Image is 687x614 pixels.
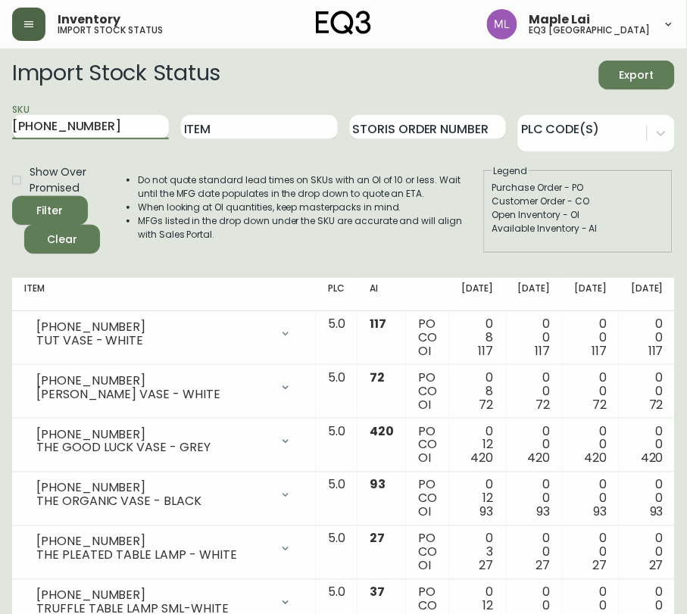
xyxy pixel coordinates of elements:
[24,371,304,404] div: [PHONE_NUMBER][PERSON_NAME] VASE - WHITE
[36,482,270,495] div: [PHONE_NUMBER]
[316,311,358,365] td: 5.0
[461,371,494,412] div: 0 8
[492,164,529,178] legend: Legend
[479,342,494,360] span: 117
[631,425,664,466] div: 0 0
[575,425,607,466] div: 0 0
[370,422,394,440] span: 420
[518,478,551,519] div: 0 0
[471,450,494,467] span: 420
[24,225,100,254] button: Clear
[649,396,664,413] span: 72
[518,532,551,573] div: 0 0
[536,396,551,413] span: 72
[492,181,665,195] div: Purchase Order - PO
[585,450,607,467] span: 420
[492,195,665,208] div: Customer Order - CO
[529,14,591,26] span: Maple Lai
[138,201,482,214] li: When looking at OI quantities, keep masterpacks in mind.
[24,425,304,458] div: [PHONE_NUMBER]THE GOOD LUCK VASE - GREY
[536,557,551,575] span: 27
[487,9,517,39] img: 61e28cffcf8cc9f4e300d877dd684943
[631,532,664,573] div: 0 0
[316,11,372,35] img: logo
[12,196,88,225] button: Filter
[631,317,664,358] div: 0 0
[36,549,270,563] div: THE PLEATED TABLE LAMP - WHITE
[418,342,431,360] span: OI
[537,503,551,521] span: 93
[30,164,95,196] span: Show Over Promised
[358,278,406,311] th: AI
[594,503,607,521] span: 93
[36,388,270,401] div: [PERSON_NAME] VASE - WHITE
[418,425,437,466] div: PO CO
[58,14,120,26] span: Inventory
[36,374,270,388] div: [PHONE_NUMBER]
[36,320,270,334] div: [PHONE_NUMBER]
[36,535,270,549] div: [PHONE_NUMBER]
[12,61,220,89] h2: Import Stock Status
[592,342,607,360] span: 117
[649,557,664,575] span: 27
[418,396,431,413] span: OI
[575,478,607,519] div: 0 0
[631,478,664,519] div: 0 0
[36,441,270,455] div: THE GOOD LUCK VASE - GREY
[24,532,304,566] div: [PHONE_NUMBER]THE PLEATED TABLE LAMP - WHITE
[575,371,607,412] div: 0 0
[528,450,551,467] span: 420
[36,334,270,348] div: TUT VASE - WHITE
[575,532,607,573] div: 0 0
[648,342,664,360] span: 117
[316,419,358,472] td: 5.0
[24,317,304,351] div: [PHONE_NUMBER]TUT VASE - WHITE
[418,478,437,519] div: PO CO
[316,365,358,419] td: 5.0
[492,208,665,222] div: Open Inventory - OI
[480,503,494,521] span: 93
[418,532,437,573] div: PO CO
[316,526,358,580] td: 5.0
[518,425,551,466] div: 0 0
[479,557,494,575] span: 27
[12,278,316,311] th: Item
[449,278,506,311] th: [DATE]
[518,371,551,412] div: 0 0
[418,557,431,575] span: OI
[563,278,620,311] th: [DATE]
[599,61,675,89] button: Export
[418,503,431,521] span: OI
[461,478,494,519] div: 0 12
[418,317,437,358] div: PO CO
[479,396,494,413] span: 72
[370,369,385,386] span: 72
[529,26,651,35] h5: eq3 [GEOGRAPHIC_DATA]
[138,173,482,201] li: Do not quote standard lead times on SKUs with an OI of 10 or less. Wait until the MFG date popula...
[418,450,431,467] span: OI
[36,495,270,509] div: THE ORGANIC VASE - BLACK
[536,342,551,360] span: 117
[370,315,386,332] span: 117
[492,222,665,235] div: Available Inventory - AI
[611,66,663,85] span: Export
[36,230,88,249] span: Clear
[461,317,494,358] div: 0 8
[641,450,664,467] span: 420
[593,396,607,413] span: 72
[461,425,494,466] div: 0 12
[575,317,607,358] div: 0 0
[316,472,358,526] td: 5.0
[506,278,563,311] th: [DATE]
[316,278,358,311] th: PLC
[36,428,270,441] div: [PHONE_NUMBER]
[619,278,676,311] th: [DATE]
[138,214,482,242] li: MFGs listed in the drop down under the SKU are accurate and will align with Sales Portal.
[631,371,664,412] div: 0 0
[58,26,163,35] h5: import stock status
[370,584,385,601] span: 37
[461,532,494,573] div: 0 3
[370,476,386,494] span: 93
[518,317,551,358] div: 0 0
[36,589,270,603] div: [PHONE_NUMBER]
